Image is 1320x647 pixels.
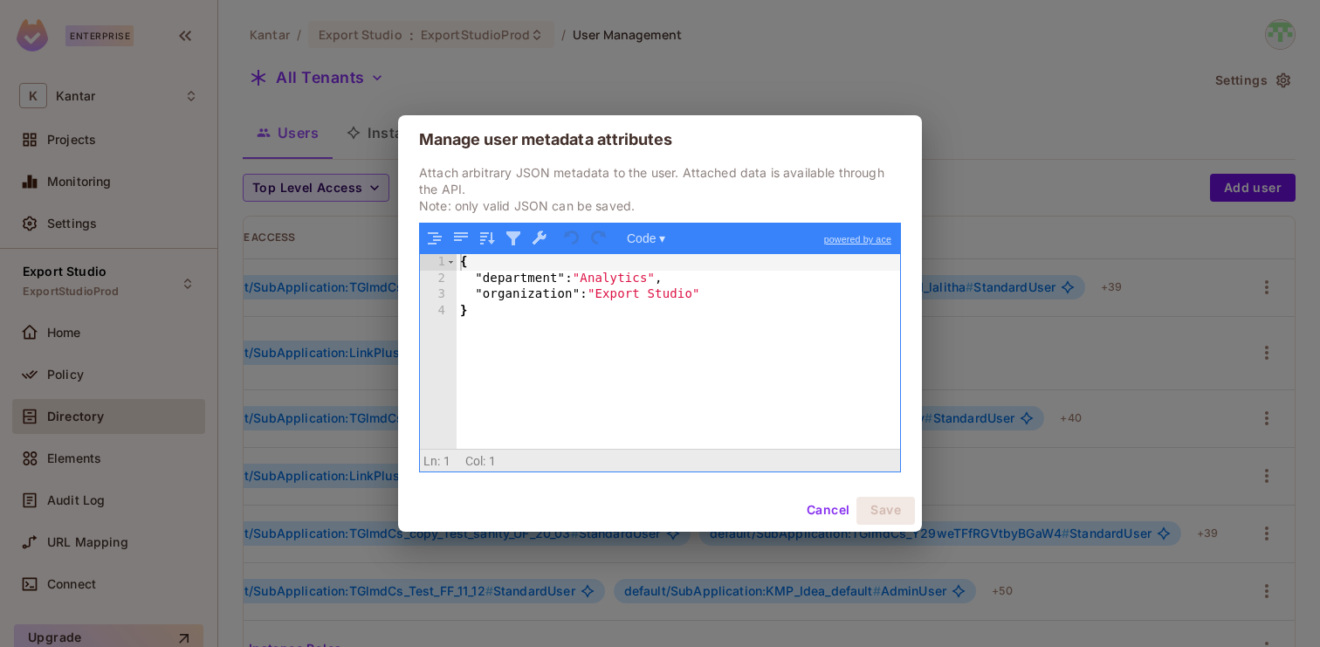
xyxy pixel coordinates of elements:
[476,227,498,250] button: Sort contents
[588,227,610,250] button: Redo (Ctrl+Shift+Z)
[420,303,457,320] div: 4
[561,227,584,250] button: Undo last action (Ctrl+Z)
[502,227,525,250] button: Filter, sort, or transform contents
[800,497,856,525] button: Cancel
[489,454,496,468] span: 1
[621,227,671,250] button: Code ▾
[420,286,457,303] div: 3
[398,115,922,164] h2: Manage user metadata attributes
[423,454,440,468] span: Ln:
[443,454,450,468] span: 1
[423,227,446,250] button: Format JSON data, with proper indentation and line feeds (Ctrl+I)
[856,497,915,525] button: Save
[528,227,551,250] button: Repair JSON: fix quotes and escape characters, remove comments and JSONP notation, turn JavaScrip...
[450,227,472,250] button: Compact JSON data, remove all whitespaces (Ctrl+Shift+I)
[815,224,900,255] a: powered by ace
[419,164,901,214] p: Attach arbitrary JSON metadata to the user. Attached data is available through the API. Note: onl...
[420,271,457,287] div: 2
[465,454,486,468] span: Col:
[420,254,457,271] div: 1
